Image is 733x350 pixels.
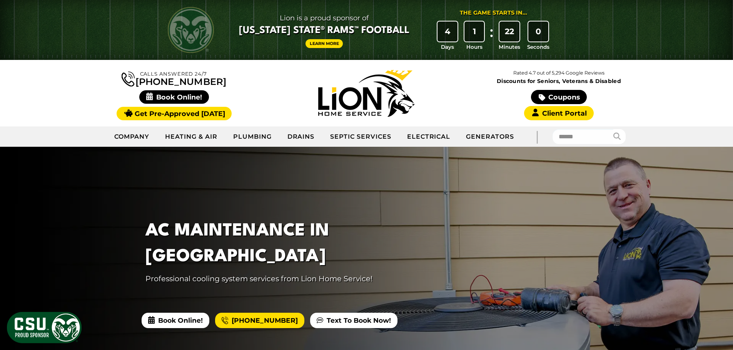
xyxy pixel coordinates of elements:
[499,22,519,41] div: 22
[464,22,484,41] div: 1
[318,70,414,117] img: Lion Home Service
[464,78,654,84] span: Discounts for Seniors, Veterans & Disabled
[6,311,83,344] img: CSU Sponsor Badge
[225,127,280,146] a: Plumbing
[488,22,495,51] div: :
[524,106,593,120] a: Client Portal
[322,127,399,146] a: Septic Services
[117,107,232,120] a: Get Pre-Approved [DATE]
[306,39,343,48] a: Learn More
[280,127,323,146] a: Drains
[157,127,225,146] a: Heating & Air
[463,69,655,77] p: Rated 4.7 out of 5,294 Google Reviews
[239,12,409,24] span: Lion is a proud sponsor of
[399,127,459,146] a: Electrical
[142,313,209,328] span: Book Online!
[437,22,457,41] div: 4
[466,43,483,51] span: Hours
[145,218,426,270] h1: AC Maintenance in [GEOGRAPHIC_DATA]
[139,90,209,104] span: Book Online!
[522,126,553,147] div: |
[145,273,426,284] p: Professional cooling system services from Lion Home Service!
[460,9,527,17] div: The Game Starts in...
[527,43,549,51] span: Seconds
[168,7,214,53] img: CSU Rams logo
[107,127,158,146] a: Company
[122,70,226,86] a: [PHONE_NUMBER]
[215,313,304,328] a: [PHONE_NUMBER]
[239,24,409,37] span: [US_STATE] State® Rams™ Football
[310,313,397,328] a: Text To Book Now!
[528,22,548,41] div: 0
[499,43,520,51] span: Minutes
[441,43,454,51] span: Days
[458,127,522,146] a: Generators
[531,90,586,104] a: Coupons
